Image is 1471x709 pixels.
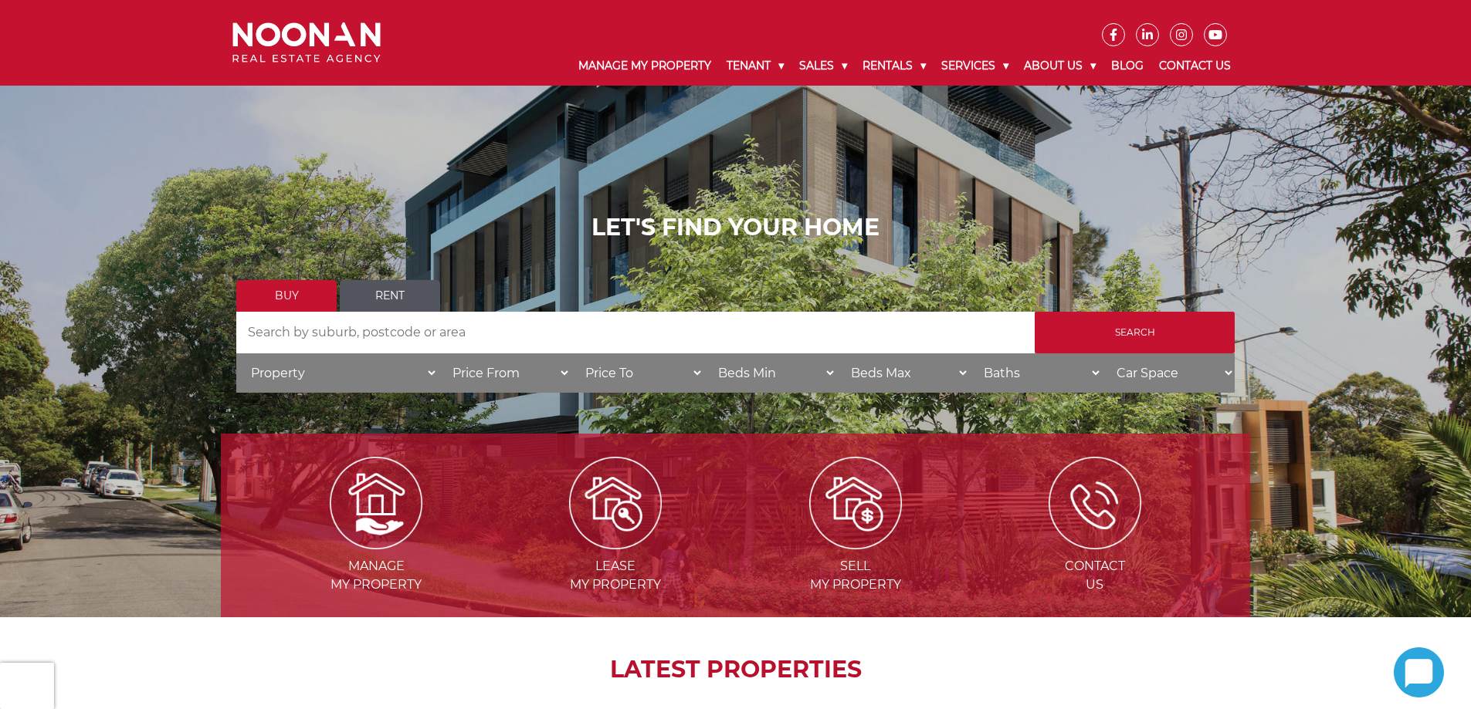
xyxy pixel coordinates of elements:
a: Tenant [719,46,791,86]
a: ContactUs [977,495,1213,592]
a: About Us [1016,46,1103,86]
input: Search by suburb, postcode or area [236,312,1035,353]
a: Sales [791,46,855,86]
img: Sell my property [809,457,902,549]
span: Lease my Property [497,557,734,594]
input: Search [1035,312,1235,353]
img: Noonan Real Estate Agency [232,22,381,63]
a: Rentals [855,46,934,86]
span: Manage my Property [258,557,494,594]
img: ICONS [1049,457,1141,549]
span: Contact Us [977,557,1213,594]
a: Rent [340,280,440,312]
a: Managemy Property [258,495,494,592]
img: Lease my property [569,457,662,549]
a: Leasemy Property [497,495,734,592]
a: Manage My Property [571,46,719,86]
a: Sellmy Property [737,495,974,592]
img: Manage my Property [330,457,422,549]
a: Services [934,46,1016,86]
h1: LET'S FIND YOUR HOME [236,214,1235,241]
h2: LATEST PROPERTIES [259,656,1212,684]
span: Sell my Property [737,557,974,594]
a: Buy [236,280,337,312]
a: Blog [1103,46,1151,86]
a: Contact Us [1151,46,1239,86]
